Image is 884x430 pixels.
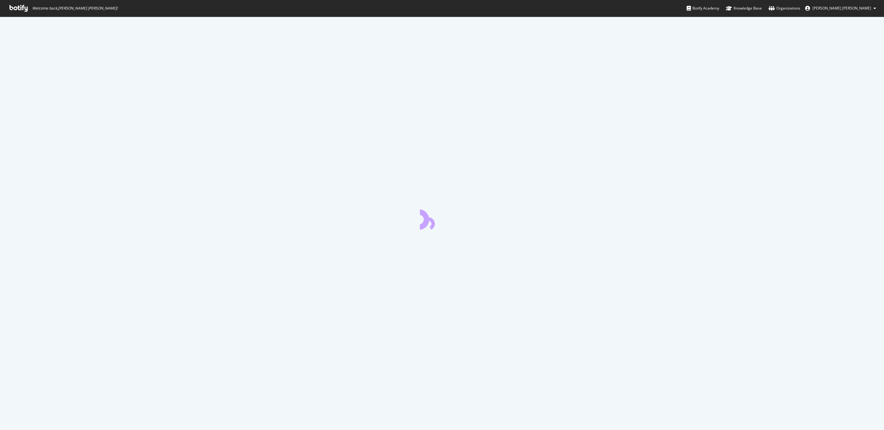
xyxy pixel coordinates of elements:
span: Jon Eric Dela Cruz [812,6,871,11]
div: animation [420,207,464,230]
button: [PERSON_NAME] [PERSON_NAME] [800,3,881,13]
div: Knowledge Base [726,5,762,11]
span: Welcome back, [PERSON_NAME] [PERSON_NAME] ! [32,6,118,11]
div: Botify Academy [687,5,719,11]
div: Organizations [769,5,800,11]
